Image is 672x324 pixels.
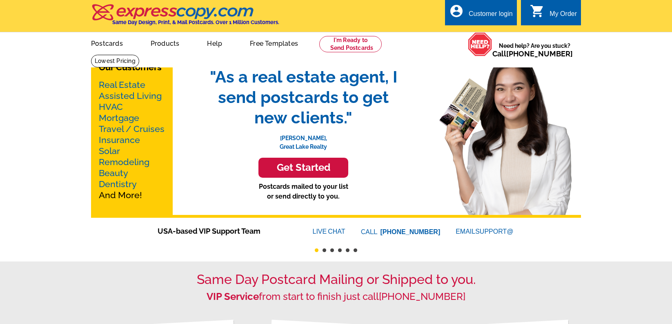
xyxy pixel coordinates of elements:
button: 5 of 6 [346,248,349,252]
p: [PERSON_NAME], Great Lake Realty [201,128,405,151]
button: 2 of 6 [323,248,326,252]
a: Same Day Design, Print, & Mail Postcards. Over 1 Million Customers. [91,10,279,25]
a: Travel / Cruises [99,124,165,134]
div: Customer login [469,10,513,22]
a: Products [138,33,193,52]
button: 4 of 6 [338,248,342,252]
button: 3 of 6 [330,248,334,252]
a: Beauty [99,168,128,178]
a: Postcards [78,33,136,52]
a: Free Templates [237,33,311,52]
a: Real Estate [99,80,145,90]
span: Need help? Are you stuck? [492,42,577,58]
a: Dentistry [99,179,137,189]
img: help [468,32,492,56]
button: 6 of 6 [354,248,357,252]
a: Help [194,33,235,52]
a: Mortgage [99,113,139,123]
a: Insurance [99,135,140,145]
i: shopping_cart [530,4,545,18]
a: [PHONE_NUMBER] [506,49,573,58]
font: CALL [361,227,378,237]
strong: VIP Service [207,290,259,302]
a: account_circle Customer login [449,9,513,19]
a: [PHONE_NUMBER] [379,290,465,302]
a: Remodeling [99,157,149,167]
a: HVAC [99,102,123,112]
a: [PHONE_NUMBER] [381,228,441,235]
font: SUPPORT@ [475,227,514,237]
p: Postcards mailed to your list or send directly to you. [201,182,405,201]
a: Solar [99,146,120,156]
a: Assisted Living [99,91,162,101]
h4: Same Day Design, Print, & Mail Postcards. Over 1 Million Customers. [112,19,279,25]
a: shopping_cart My Order [530,9,577,19]
h1: Same Day Postcard Mailing or Shipped to you. [91,272,581,287]
button: 1 of 6 [315,248,318,252]
span: "As a real estate agent, I send postcards to get new clients." [201,67,405,128]
a: Get Started [201,158,405,178]
p: And More! [99,79,165,201]
h2: from start to finish just call [91,291,581,303]
i: account_circle [449,4,464,18]
div: My Order [550,10,577,22]
a: LIVECHAT [313,228,345,235]
span: Call [492,49,573,58]
font: LIVE [313,227,328,237]
a: EMAILSUPPORT@ [456,228,514,235]
h3: Get Started [269,162,338,174]
span: USA-based VIP Support Team [158,226,288,237]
